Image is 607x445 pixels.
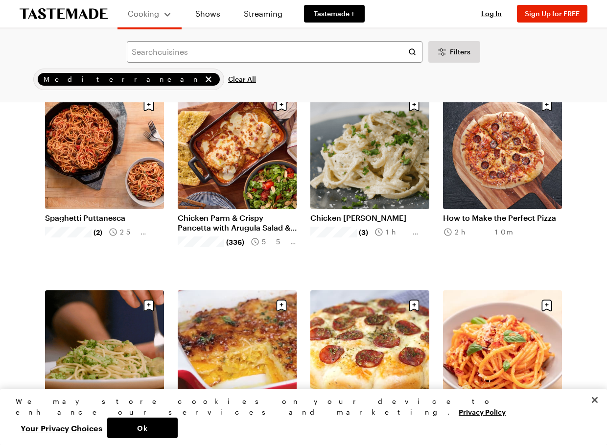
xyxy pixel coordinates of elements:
span: Log In [481,9,502,18]
a: Chicken Parm & Crispy Pancetta with Arugula Salad & Toasted Baguette [178,213,297,233]
span: Clear All [228,74,256,84]
span: Mediterranean [44,74,201,85]
button: Sign Up for FREE [517,5,587,23]
button: Save recipe [405,296,423,315]
button: Log In [472,9,511,19]
button: Save recipe [140,96,158,115]
button: Save recipe [537,296,556,315]
div: We may store cookies on your device to enhance our services and marketing. [16,396,583,418]
a: Chicken [PERSON_NAME] [310,213,429,223]
div: Privacy [16,396,583,438]
a: Spaghetti Puttanesca [45,213,164,223]
button: Save recipe [272,96,291,115]
a: How to Make the Perfect Pizza [443,213,562,223]
span: Filters [450,47,470,57]
button: Save recipe [537,96,556,115]
a: Tastemade + [304,5,365,23]
span: Sign Up for FREE [525,9,580,18]
button: Your Privacy Choices [16,418,107,438]
button: Clear All [228,69,256,90]
button: Save recipe [272,296,291,315]
button: Desktop filters [428,41,480,63]
a: To Tastemade Home Page [20,8,108,20]
button: Cooking [127,4,172,23]
span: Cooking [128,9,159,18]
button: Close [584,389,606,411]
a: More information about your privacy, opens in a new tab [459,407,506,416]
button: Ok [107,418,178,438]
span: Tastemade + [314,9,355,19]
button: Save recipe [140,296,158,315]
button: remove Mediterranean [203,74,214,85]
button: Save recipe [405,96,423,115]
